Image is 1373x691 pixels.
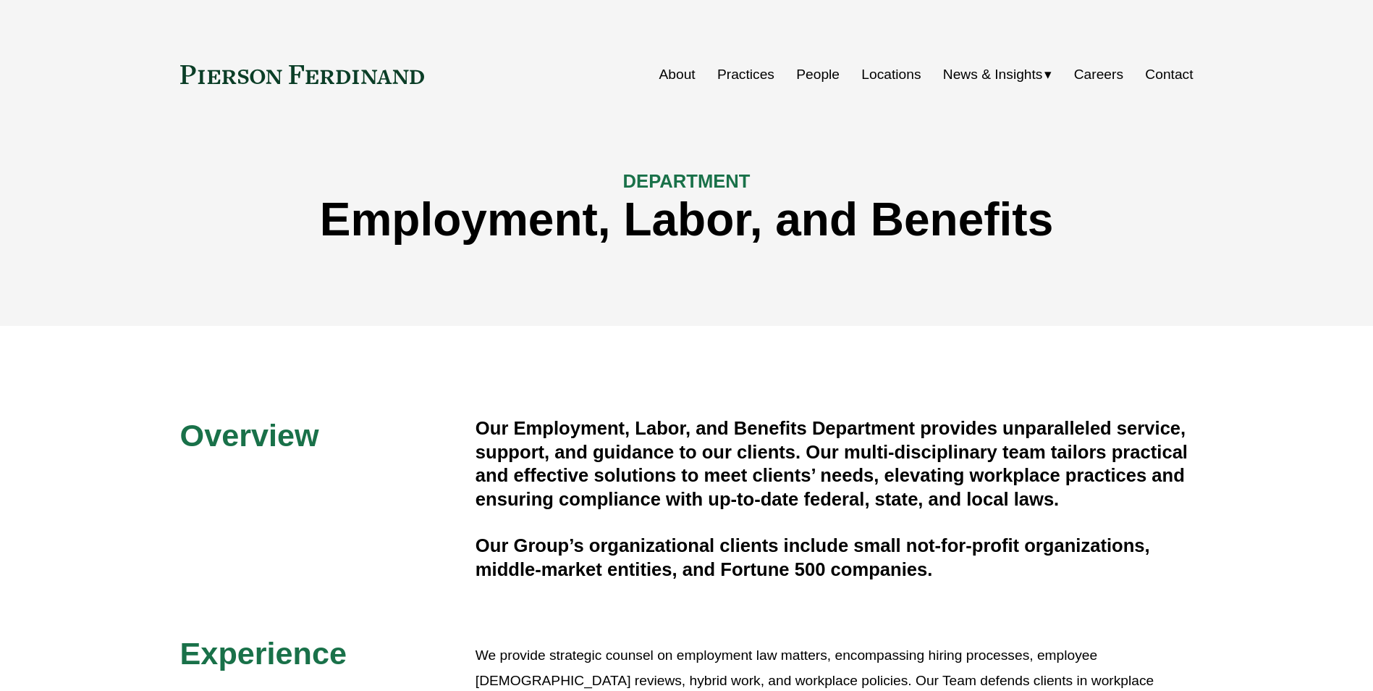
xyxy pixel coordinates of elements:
[943,61,1052,88] a: folder dropdown
[796,61,840,88] a: People
[717,61,774,88] a: Practices
[659,61,696,88] a: About
[1145,61,1193,88] a: Contact
[180,636,347,671] span: Experience
[180,418,319,453] span: Overview
[180,193,1194,246] h1: Employment, Labor, and Benefits
[943,62,1043,88] span: News & Insights
[1074,61,1123,88] a: Careers
[623,171,751,191] span: DEPARTMENT
[861,61,921,88] a: Locations
[476,416,1194,511] h4: Our Employment, Labor, and Benefits Department provides unparalleled service, support, and guidan...
[476,534,1194,581] h4: Our Group’s organizational clients include small not-for-profit organizations, middle-market enti...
